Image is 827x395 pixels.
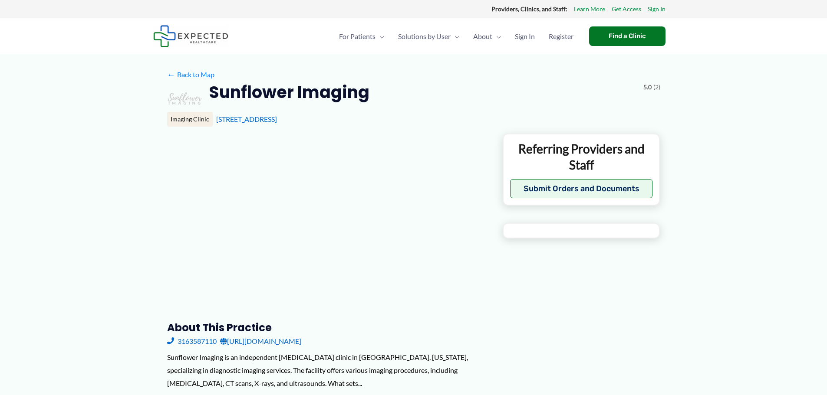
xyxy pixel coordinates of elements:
a: [URL][DOMAIN_NAME] [220,335,301,348]
div: Sunflower Imaging is an independent [MEDICAL_DATA] clinic in [GEOGRAPHIC_DATA], [US_STATE], speci... [167,351,489,389]
a: For PatientsMenu Toggle [332,21,391,52]
span: Menu Toggle [451,21,459,52]
p: Referring Providers and Staff [510,141,653,173]
a: Learn More [574,3,605,15]
a: Get Access [612,3,641,15]
span: For Patients [339,21,376,52]
span: 5.0 [643,82,652,93]
a: [STREET_ADDRESS] [216,115,277,123]
a: Register [542,21,580,52]
span: Menu Toggle [376,21,384,52]
button: Submit Orders and Documents [510,179,653,198]
h2: Sunflower Imaging [209,82,369,103]
span: Menu Toggle [492,21,501,52]
strong: Providers, Clinics, and Staff: [491,5,567,13]
a: 3163587110 [167,335,217,348]
span: Register [549,21,573,52]
a: Solutions by UserMenu Toggle [391,21,466,52]
a: Sign In [648,3,666,15]
span: About [473,21,492,52]
a: Find a Clinic [589,26,666,46]
img: Expected Healthcare Logo - side, dark font, small [153,25,228,47]
span: Solutions by User [398,21,451,52]
nav: Primary Site Navigation [332,21,580,52]
a: AboutMenu Toggle [466,21,508,52]
a: Sign In [508,21,542,52]
span: (2) [653,82,660,93]
h3: About this practice [167,321,489,334]
div: Imaging Clinic [167,112,213,127]
span: Sign In [515,21,535,52]
span: ← [167,70,175,78]
a: ←Back to Map [167,68,214,81]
